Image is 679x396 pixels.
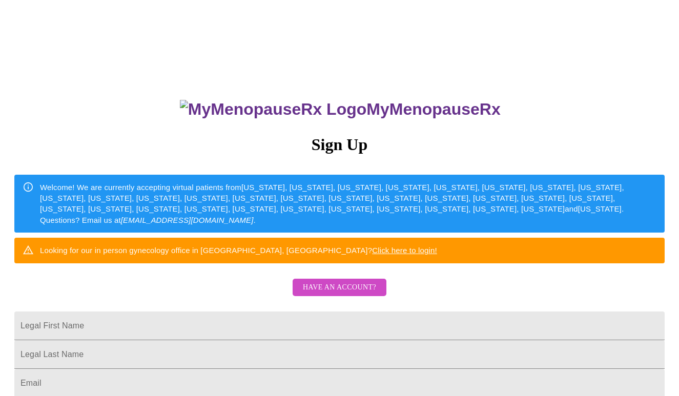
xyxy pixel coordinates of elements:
a: Have an account? [290,290,389,299]
span: Have an account? [303,281,376,294]
div: Welcome! We are currently accepting virtual patients from [US_STATE], [US_STATE], [US_STATE], [US... [40,178,656,230]
img: MyMenopauseRx Logo [180,100,366,119]
a: Click here to login! [372,246,437,255]
em: [EMAIL_ADDRESS][DOMAIN_NAME] [121,216,254,224]
button: Have an account? [293,279,386,297]
h3: Sign Up [14,135,665,154]
div: Looking for our in person gynecology office in [GEOGRAPHIC_DATA], [GEOGRAPHIC_DATA]? [40,241,437,260]
h3: MyMenopauseRx [16,100,665,119]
